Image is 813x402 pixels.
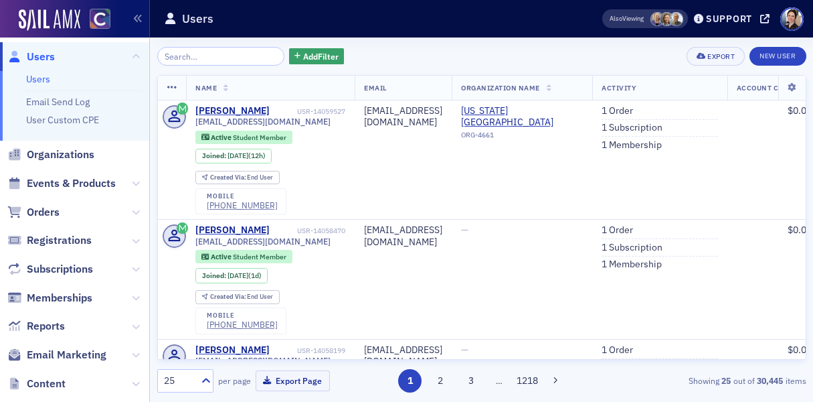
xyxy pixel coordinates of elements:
img: SailAMX [90,9,110,29]
a: [PHONE_NUMBER] [207,200,278,210]
a: 1 Subscription [602,242,662,254]
span: Registrations [27,233,92,248]
span: Lindsay Moore [660,12,674,26]
div: mobile [207,312,278,320]
a: Registrations [7,233,92,248]
div: Created Via: End User [195,171,280,185]
div: [EMAIL_ADDRESS][DOMAIN_NAME] [364,344,442,368]
div: Active: Active: Student Member [195,250,292,263]
span: Alicia Gelinas [650,12,664,26]
div: End User [210,174,274,182]
span: $0.00 [788,224,812,236]
strong: 25 [719,375,733,387]
button: Export [687,47,745,66]
div: ORG-4661 [461,131,583,144]
div: Also [610,14,622,23]
div: (12h) [228,151,266,160]
a: View Homepage [80,9,110,31]
div: [EMAIL_ADDRESS][DOMAIN_NAME] [364,224,442,248]
div: USR-14058199 [272,346,346,355]
span: [EMAIL_ADDRESS][DOMAIN_NAME] [195,356,331,366]
span: Users [27,50,55,64]
a: Users [7,50,55,64]
div: Export [707,53,735,60]
a: [US_STATE][GEOGRAPHIC_DATA] [461,105,583,129]
div: Showing out of items [599,375,806,387]
a: 1 Membership [602,259,662,271]
span: Derrol Moorhead [669,12,683,26]
div: Created Via: End User [195,290,280,304]
span: Memberships [27,291,92,306]
a: SailAMX [19,9,80,31]
a: Memberships [7,291,92,306]
span: Orders [27,205,60,220]
a: Users [26,73,50,85]
a: Active Student Member [201,133,286,141]
span: Student Member [233,252,286,261]
a: 1 Order [602,224,633,237]
span: Joined : [202,151,228,160]
span: Content [27,377,66,391]
a: Email Send Log [26,96,90,108]
button: 1 [398,369,422,393]
span: [DATE] [228,151,248,160]
div: USR-14059527 [272,107,346,116]
a: [PERSON_NAME] [195,105,270,117]
span: Reports [27,319,65,334]
span: [EMAIL_ADDRESS][DOMAIN_NAME] [195,117,331,127]
a: Subscriptions [7,262,93,277]
span: Created Via : [210,292,248,301]
button: 3 [459,369,482,393]
span: — [461,224,468,236]
span: Email Marketing [27,348,106,362]
span: Student Member [233,133,286,142]
h1: Users [182,11,213,27]
div: Support [706,13,752,25]
a: [PERSON_NAME] [195,344,270,356]
span: Account Credit [737,83,800,92]
span: Email [364,83,387,92]
span: $0.00 [788,344,812,356]
div: End User [210,293,274,301]
div: mobile [207,192,278,200]
a: Active Student Member [201,253,286,261]
span: Add Filter [303,50,339,62]
div: 25 [164,374,193,388]
span: $0.00 [788,105,812,117]
span: Activity [602,83,636,92]
span: Created Via : [210,173,248,182]
div: [EMAIL_ADDRESS][DOMAIN_NAME] [364,105,442,129]
div: USR-14058470 [272,226,346,235]
a: Email Marketing [7,348,106,362]
a: Orders [7,205,60,220]
span: [EMAIL_ADDRESS][DOMAIN_NAME] [195,237,331,247]
span: Name [195,83,217,92]
strong: 30,445 [755,375,786,387]
span: [DATE] [228,271,248,280]
input: Search… [157,47,285,66]
span: Profile [780,7,804,31]
a: 1 Order [602,344,633,356]
a: 1 Order [602,105,633,117]
button: Export Page [256,371,330,391]
div: Joined: 2025-09-29 00:00:00 [195,149,272,163]
a: Events & Products [7,176,116,191]
div: Joined: 2025-09-28 00:00:00 [195,268,268,283]
a: Content [7,377,66,391]
label: per page [218,375,251,387]
div: [PHONE_NUMBER] [207,320,278,330]
span: Organizations [27,147,94,162]
a: 1 Membership [602,139,662,151]
span: Subscriptions [27,262,93,277]
span: Joined : [202,271,228,280]
span: Organization Name [461,83,540,92]
span: Active [211,252,233,261]
button: AddFilter [289,48,344,65]
a: Organizations [7,147,94,162]
a: 1 Subscription [602,122,662,134]
span: — [461,344,468,356]
span: Viewing [610,14,644,23]
a: [PERSON_NAME] [195,224,270,237]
